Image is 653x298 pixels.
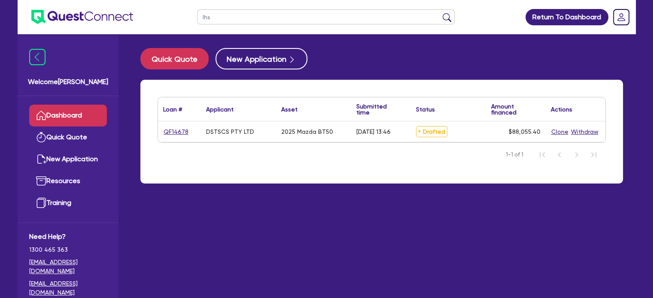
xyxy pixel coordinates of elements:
[216,48,307,69] button: New Application
[29,170,107,192] a: Resources
[551,127,569,137] button: Clone
[29,148,107,170] a: New Application
[140,48,209,69] button: Quick Quote
[525,9,608,25] a: Return To Dashboard
[36,132,46,142] img: quick-quote
[163,106,182,112] div: Loan #
[29,192,107,214] a: Training
[281,128,333,135] div: 2025 Mazda BT50
[29,105,107,126] a: Dashboard
[356,103,398,115] div: Submitted time
[356,128,391,135] div: [DATE] 13:46
[29,232,107,242] span: Need Help?
[610,6,632,28] a: Dropdown toggle
[29,258,107,276] a: [EMAIL_ADDRESS][DOMAIN_NAME]
[585,146,602,163] button: Last Page
[551,106,572,112] div: Actions
[36,154,46,164] img: new-application
[551,146,568,163] button: Previous Page
[36,176,46,186] img: resources
[206,106,234,112] div: Applicant
[509,128,541,135] span: $88,055.40
[28,77,108,87] span: Welcome [PERSON_NAME]
[571,127,599,137] button: Withdraw
[29,49,46,65] img: icon-menu-close
[36,198,46,208] img: training
[140,48,216,69] a: Quick Quote
[206,128,254,135] div: DSTSCS PTY LTD
[29,245,107,254] span: 1300 465 363
[534,146,551,163] button: First Page
[506,151,523,159] span: 1-1 of 1
[163,127,189,137] a: QF14678
[31,10,133,24] img: quest-connect-logo-blue
[416,106,435,112] div: Status
[29,126,107,148] a: Quick Quote
[281,106,298,112] div: Asset
[491,103,541,115] div: Amount financed
[197,9,455,24] input: Search by name, application ID or mobile number...
[568,146,585,163] button: Next Page
[416,126,447,137] span: Drafted
[29,279,107,297] a: [EMAIL_ADDRESS][DOMAIN_NAME]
